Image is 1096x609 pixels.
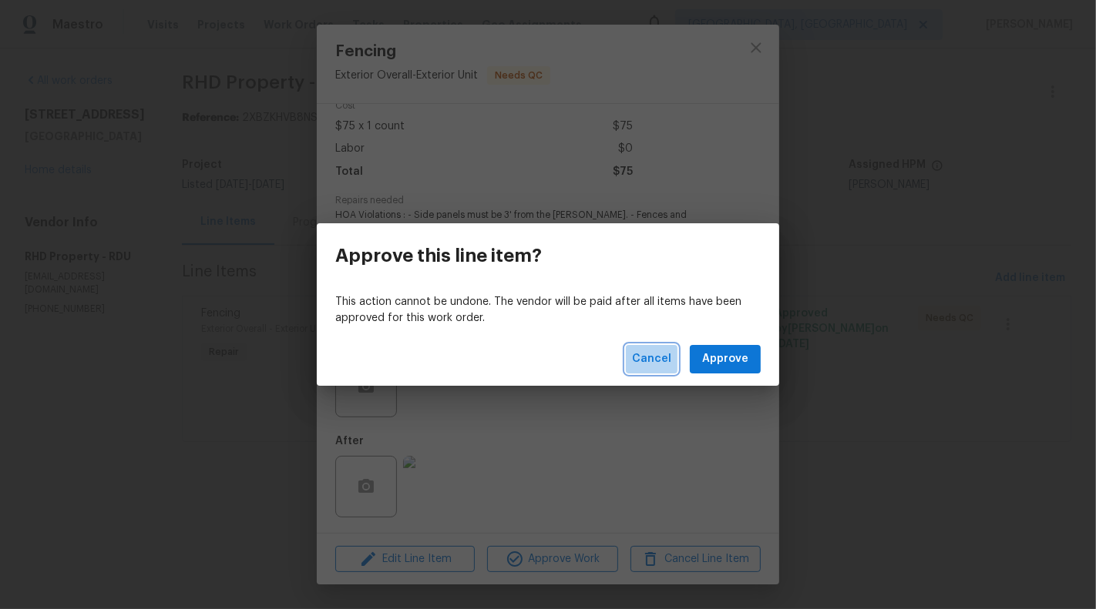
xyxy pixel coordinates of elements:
[335,294,761,326] p: This action cannot be undone. The vendor will be paid after all items have been approved for this...
[690,345,761,373] button: Approve
[335,245,542,266] h3: Approve this line item?
[632,350,671,369] span: Cancel
[702,350,748,369] span: Approve
[626,345,677,373] button: Cancel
